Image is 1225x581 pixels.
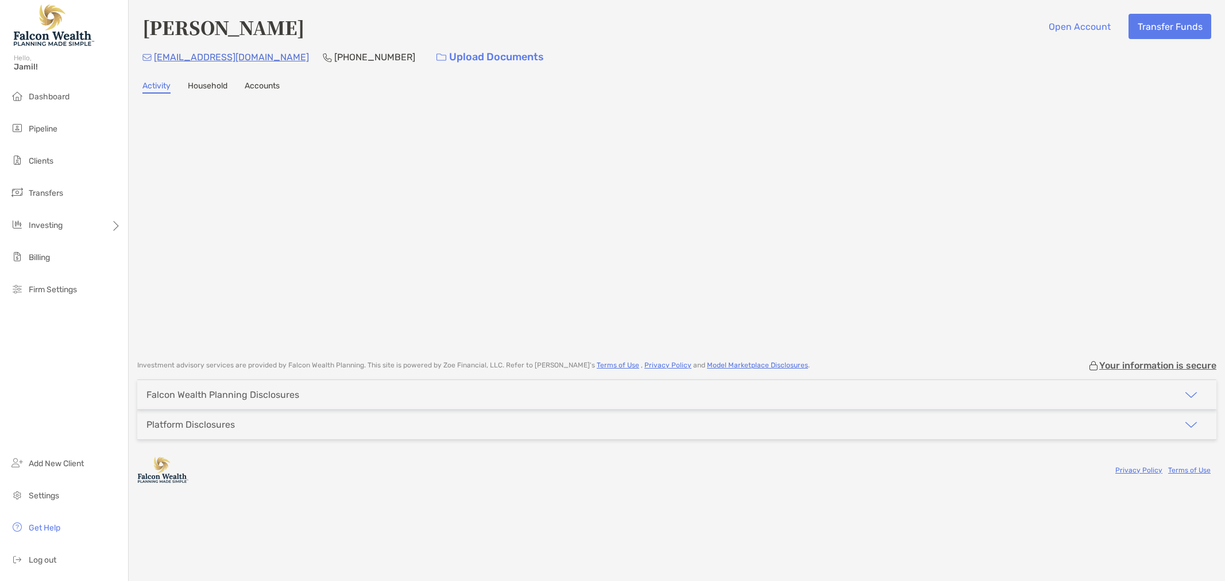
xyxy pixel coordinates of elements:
p: Investment advisory services are provided by Falcon Wealth Planning . This site is powered by Zoe... [137,361,810,370]
p: Your information is secure [1099,360,1216,371]
button: Transfer Funds [1129,14,1211,39]
img: Email Icon [142,54,152,61]
span: Log out [29,555,56,565]
img: Phone Icon [323,53,332,62]
span: Transfers [29,188,63,198]
a: Activity [142,81,171,94]
img: logout icon [10,552,24,566]
img: company logo [137,457,189,483]
img: clients icon [10,153,24,167]
img: investing icon [10,218,24,231]
span: Get Help [29,523,60,533]
span: Pipeline [29,124,57,134]
span: Billing [29,253,50,262]
button: Open Account [1039,14,1119,39]
a: Privacy Policy [1115,466,1162,474]
span: Settings [29,491,59,501]
span: Add New Client [29,459,84,468]
img: firm-settings icon [10,282,24,296]
img: transfers icon [10,185,24,199]
img: button icon [436,53,446,61]
img: pipeline icon [10,121,24,135]
span: Clients [29,156,53,166]
a: Privacy Policy [644,361,691,369]
img: dashboard icon [10,89,24,103]
img: add_new_client icon [10,456,24,470]
img: settings icon [10,488,24,502]
a: Accounts [245,81,280,94]
span: Dashboard [29,92,69,102]
a: Upload Documents [429,45,551,69]
p: [EMAIL_ADDRESS][DOMAIN_NAME] [154,50,309,64]
p: [PHONE_NUMBER] [334,50,415,64]
img: billing icon [10,250,24,264]
a: Terms of Use [1168,466,1211,474]
div: Falcon Wealth Planning Disclosures [146,389,299,400]
a: Terms of Use [597,361,639,369]
a: Household [188,81,227,94]
span: Firm Settings [29,285,77,295]
a: Model Marketplace Disclosures [707,361,808,369]
img: icon arrow [1184,418,1198,432]
img: get-help icon [10,520,24,534]
span: Jamil! [14,62,121,72]
img: Falcon Wealth Planning Logo [14,5,94,46]
h4: [PERSON_NAME] [142,14,304,40]
img: icon arrow [1184,388,1198,402]
div: Platform Disclosures [146,419,235,430]
span: Investing [29,220,63,230]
